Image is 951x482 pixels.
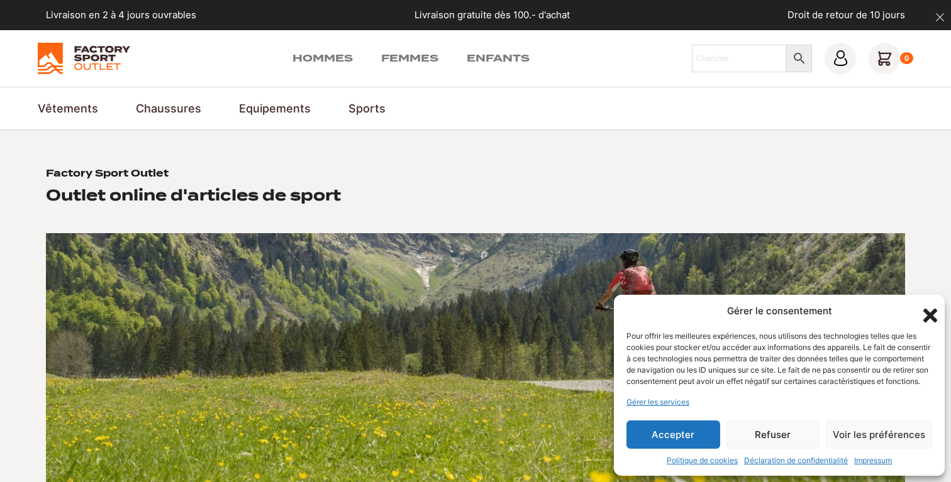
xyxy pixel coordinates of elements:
[38,43,130,74] img: Factory Sport Outlet
[626,331,931,387] div: Pour offrir les meilleures expériences, nous utilisons des technologies telles que les cookies po...
[900,52,913,65] div: 0
[726,420,820,449] button: Refuser
[826,420,932,449] button: Voir les préférences
[414,8,570,23] p: Livraison gratuite dès 100.- d'achat
[854,455,892,466] a: Impressum
[348,100,386,117] a: Sports
[626,397,689,408] a: Gérer les services
[38,100,98,117] a: Vêtements
[727,304,832,319] div: Gérer le consentement
[239,100,311,117] a: Equipements
[381,51,438,66] a: Femmes
[920,305,932,317] div: Fermer la boîte de dialogue
[744,455,848,466] a: Déclaration de confidentialité
[46,168,169,180] h1: Factory Sport Outlet
[692,45,787,72] input: Chercher
[626,420,720,449] button: Accepter
[929,6,951,28] button: dismiss
[292,51,353,66] a: Hommes
[136,100,201,117] a: Chaussures
[46,8,196,23] p: Livraison en 2 à 4 jours ouvrables
[667,455,738,466] a: Politique de cookies
[467,51,530,66] a: Enfants
[46,185,341,205] h2: Outlet online d'articles de sport
[787,8,905,23] p: Droit de retour de 10 jours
